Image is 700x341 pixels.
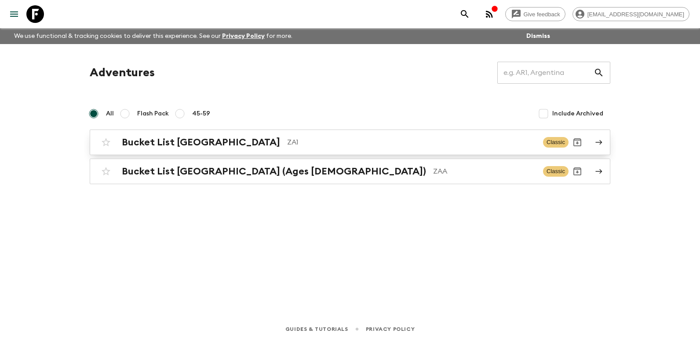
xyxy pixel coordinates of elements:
[433,166,536,177] p: ZAA
[122,137,280,148] h2: Bucket List [GEOGRAPHIC_DATA]
[569,163,586,180] button: Archive
[137,109,169,118] span: Flash Pack
[505,7,565,21] a: Give feedback
[5,5,23,23] button: menu
[543,137,569,148] span: Classic
[569,133,586,151] button: Archive
[519,11,565,18] span: Give feedback
[222,33,265,39] a: Privacy Policy
[572,7,689,21] div: [EMAIL_ADDRESS][DOMAIN_NAME]
[285,324,348,334] a: Guides & Tutorials
[287,137,536,148] p: ZA1
[497,60,594,85] input: e.g. AR1, Argentina
[90,130,610,155] a: Bucket List [GEOGRAPHIC_DATA]ZA1ClassicArchive
[122,166,426,177] h2: Bucket List [GEOGRAPHIC_DATA] (Ages [DEMOGRAPHIC_DATA])
[192,109,210,118] span: 45-59
[456,5,474,23] button: search adventures
[90,64,155,82] h1: Adventures
[543,166,569,177] span: Classic
[90,159,610,184] a: Bucket List [GEOGRAPHIC_DATA] (Ages [DEMOGRAPHIC_DATA])ZAAClassicArchive
[524,30,552,42] button: Dismiss
[552,109,603,118] span: Include Archived
[106,109,114,118] span: All
[11,28,296,44] p: We use functional & tracking cookies to deliver this experience. See our for more.
[583,11,689,18] span: [EMAIL_ADDRESS][DOMAIN_NAME]
[366,324,415,334] a: Privacy Policy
